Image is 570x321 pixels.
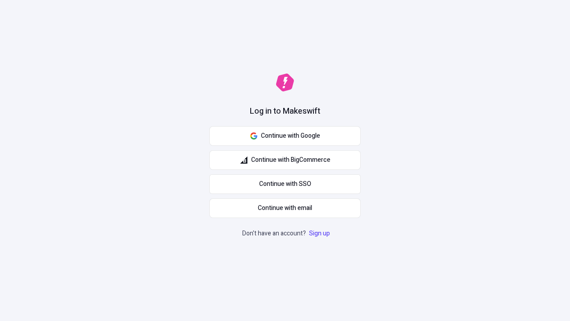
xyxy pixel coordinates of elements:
span: Continue with email [258,203,312,213]
h1: Log in to Makeswift [250,106,320,117]
span: Continue with Google [261,131,320,141]
a: Sign up [307,229,332,238]
button: Continue with BigCommerce [209,150,361,170]
button: Continue with Google [209,126,361,146]
a: Continue with SSO [209,174,361,194]
button: Continue with email [209,198,361,218]
span: Continue with BigCommerce [251,155,330,165]
p: Don't have an account? [242,229,332,239]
